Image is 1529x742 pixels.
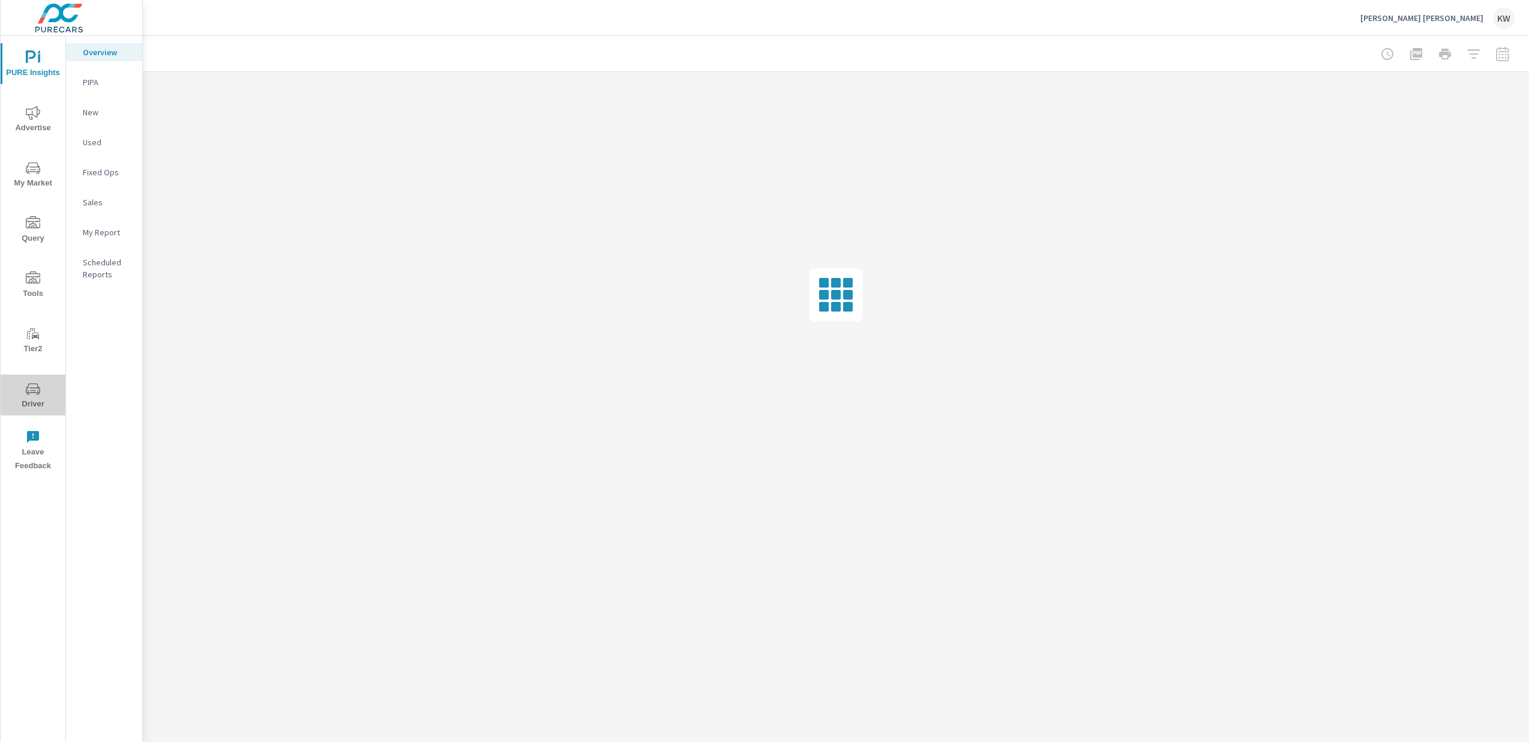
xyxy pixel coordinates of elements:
[66,223,142,241] div: My Report
[83,166,133,178] p: Fixed Ops
[1360,13,1483,23] p: [PERSON_NAME] [PERSON_NAME]
[83,136,133,148] p: Used
[66,253,142,283] div: Scheduled Reports
[83,256,133,280] p: Scheduled Reports
[4,271,62,301] span: Tools
[83,196,133,208] p: Sales
[66,43,142,61] div: Overview
[66,133,142,151] div: Used
[1493,7,1515,29] div: KW
[83,76,133,88] p: PIPA
[83,46,133,58] p: Overview
[1,36,65,478] div: nav menu
[83,226,133,238] p: My Report
[66,73,142,91] div: PIPA
[4,106,62,135] span: Advertise
[4,216,62,246] span: Query
[4,161,62,190] span: My Market
[4,382,62,411] span: Driver
[4,430,62,473] span: Leave Feedback
[4,50,62,80] span: PURE Insights
[4,327,62,356] span: Tier2
[66,163,142,181] div: Fixed Ops
[66,193,142,211] div: Sales
[66,103,142,121] div: New
[83,106,133,118] p: New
